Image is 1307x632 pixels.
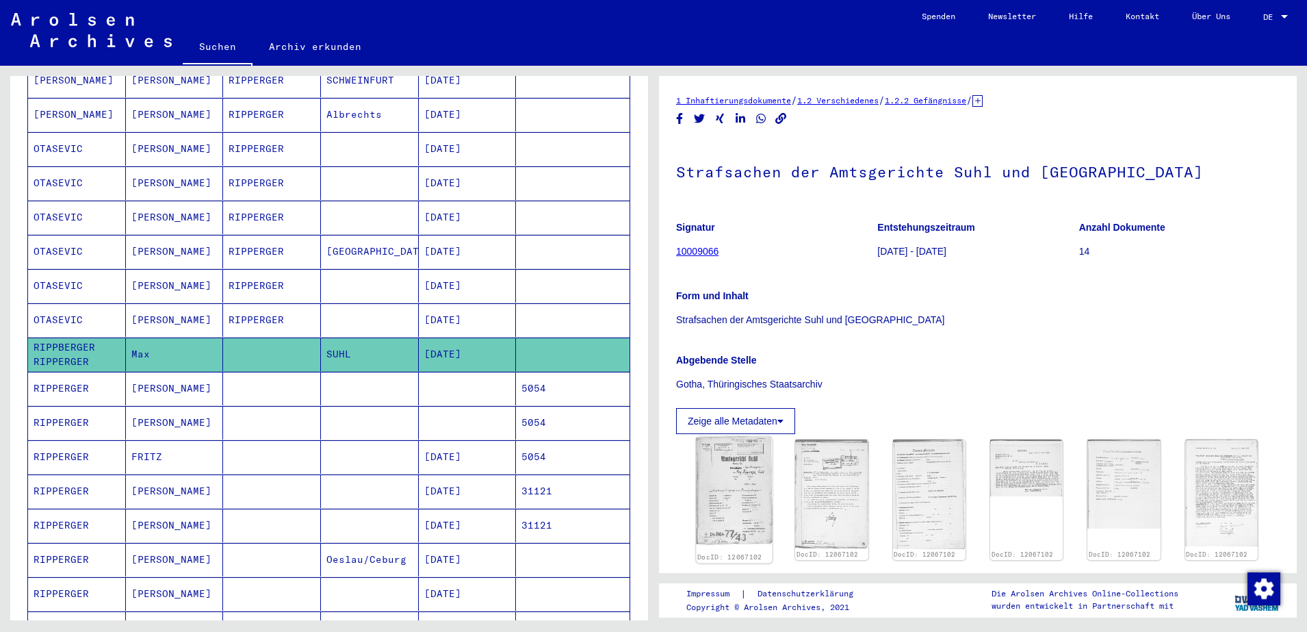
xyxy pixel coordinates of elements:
button: Share on Twitter [693,110,707,127]
span: / [966,94,972,106]
a: Suchen [183,30,253,66]
a: 1 Inhaftierungsdokumente [676,95,791,105]
mat-cell: 31121 [516,509,630,542]
mat-cell: [DATE] [419,303,517,337]
a: DocID: 12067102 [697,553,762,561]
mat-cell: SUHL [321,338,419,371]
img: 002.jpg [795,440,868,548]
mat-cell: RIPPERGER [223,269,321,303]
mat-cell: [GEOGRAPHIC_DATA]/Rh. [321,235,419,268]
mat-cell: Albrechts [321,98,419,131]
mat-cell: OTASEVIC [28,166,126,200]
mat-cell: OTASEVIC [28,132,126,166]
mat-cell: [PERSON_NAME] [126,577,224,611]
a: 10009066 [676,246,719,257]
mat-cell: [DATE] [419,235,517,268]
mat-cell: RIPPERGER [223,235,321,268]
mat-cell: RIPPERGER [28,440,126,474]
h1: Strafsachen der Amtsgerichte Suhl und [GEOGRAPHIC_DATA] [676,140,1280,201]
button: Zeige alle Metadaten [676,408,795,434]
button: Copy link [774,110,788,127]
a: DocID: 12067102 [1089,551,1150,558]
mat-cell: [DATE] [419,338,517,371]
mat-cell: RIPPERGER [223,132,321,166]
b: Form und Inhalt [676,290,749,301]
p: Gotha, Thüringisches Staatsarchiv [676,377,1280,392]
mat-cell: 31121 [516,475,630,508]
img: 006.jpg [1185,440,1258,546]
mat-cell: RIPPBERGER RIPPERGER [28,338,126,371]
mat-cell: RIPPERGER [28,475,126,508]
mat-cell: [DATE] [419,166,517,200]
mat-cell: RIPPERGER [223,303,321,337]
mat-cell: [DATE] [419,201,517,234]
p: Die Arolsen Archives Online-Collections [992,587,1178,600]
mat-cell: [DATE] [419,543,517,577]
mat-cell: [PERSON_NAME] [28,64,126,97]
mat-cell: FRITZ [126,440,224,474]
mat-cell: Oeslau/Ceburg [321,543,419,577]
mat-cell: RIPPERGER [28,577,126,611]
p: wurden entwickelt in Partnerschaft mit [992,600,1178,612]
mat-cell: [PERSON_NAME] [126,64,224,97]
b: Entstehungszeitraum [877,222,974,233]
img: 003.jpg [893,440,966,549]
mat-cell: [PERSON_NAME] [126,98,224,131]
button: Share on Facebook [673,110,687,127]
b: Abgebende Stelle [676,355,756,366]
mat-cell: 5054 [516,440,630,474]
a: DocID: 12067102 [1186,551,1247,558]
mat-cell: RIPPERGER [223,64,321,97]
a: DocID: 12067102 [992,551,1053,558]
p: Strafsachen der Amtsgerichte Suhl und [GEOGRAPHIC_DATA] [676,313,1280,327]
b: Anzahl Dokumente [1079,222,1165,233]
mat-cell: [DATE] [419,269,517,303]
mat-cell: [PERSON_NAME] [126,475,224,508]
mat-cell: [PERSON_NAME] [126,543,224,577]
p: [DATE] - [DATE] [877,244,1078,259]
a: 1.2.2 Gefängnisse [885,95,966,105]
a: Datenschutzerklärung [747,587,870,601]
mat-cell: [PERSON_NAME] [126,406,224,440]
mat-cell: SCHWEINFURT [321,64,419,97]
div: | [686,587,870,601]
img: 005.jpg [1087,440,1160,529]
img: yv_logo.png [1232,583,1283,617]
mat-cell: OTASEVIC [28,269,126,303]
mat-cell: RIPPERGER [28,372,126,405]
mat-cell: RIPPERGER [28,406,126,440]
mat-cell: [PERSON_NAME] [126,166,224,200]
mat-cell: RIPPERGER [28,543,126,577]
a: DocID: 12067102 [797,551,858,558]
mat-cell: [DATE] [419,98,517,131]
mat-cell: [PERSON_NAME] [126,509,224,542]
p: 14 [1079,244,1280,259]
p: Copyright © Arolsen Archives, 2021 [686,601,870,614]
a: Archiv erkunden [253,30,378,63]
a: DocID: 12067102 [894,551,955,558]
mat-cell: [DATE] [419,475,517,508]
b: Signatur [676,222,715,233]
span: DE [1263,12,1278,22]
mat-cell: 5054 [516,406,630,440]
img: 001.jpg [696,437,773,546]
mat-cell: OTASEVIC [28,303,126,337]
mat-cell: RIPPERGER [28,509,126,542]
mat-cell: [PERSON_NAME] [126,303,224,337]
a: Impressum [686,587,740,601]
button: Share on Xing [713,110,727,127]
mat-cell: [DATE] [419,509,517,542]
mat-cell: RIPPERGER [223,201,321,234]
mat-cell: [DATE] [419,440,517,474]
img: Zustimmung ändern [1247,572,1280,605]
img: Arolsen_neg.svg [11,13,172,47]
mat-cell: OTASEVIC [28,201,126,234]
mat-cell: [DATE] [419,132,517,166]
mat-cell: [DATE] [419,577,517,611]
mat-cell: [PERSON_NAME] [126,269,224,303]
a: 1.2 Verschiedenes [797,95,879,105]
mat-cell: RIPPERGER [223,98,321,131]
mat-cell: [PERSON_NAME] [126,201,224,234]
button: Share on LinkedIn [734,110,748,127]
mat-cell: [PERSON_NAME] [126,372,224,405]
